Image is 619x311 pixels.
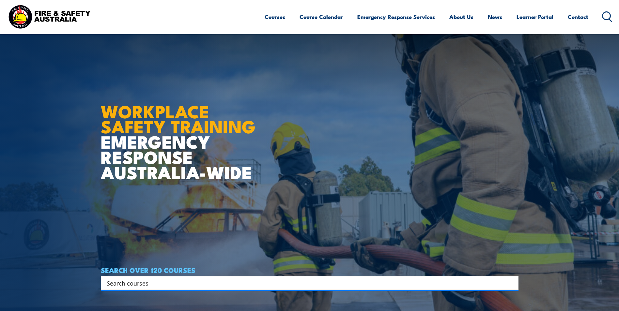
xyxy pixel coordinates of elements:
a: Contact [568,8,588,25]
h4: SEARCH OVER 120 COURSES [101,266,518,274]
a: About Us [449,8,473,25]
a: Courses [265,8,285,25]
form: Search form [108,278,505,288]
strong: WORKPLACE SAFETY TRAINING [101,97,255,140]
input: Search input [107,278,504,288]
button: Search magnifier button [507,278,516,288]
h1: EMERGENCY RESPONSE AUSTRALIA-WIDE [101,87,260,180]
a: Emergency Response Services [357,8,435,25]
a: Learner Portal [517,8,553,25]
a: Course Calendar [300,8,343,25]
a: News [488,8,502,25]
